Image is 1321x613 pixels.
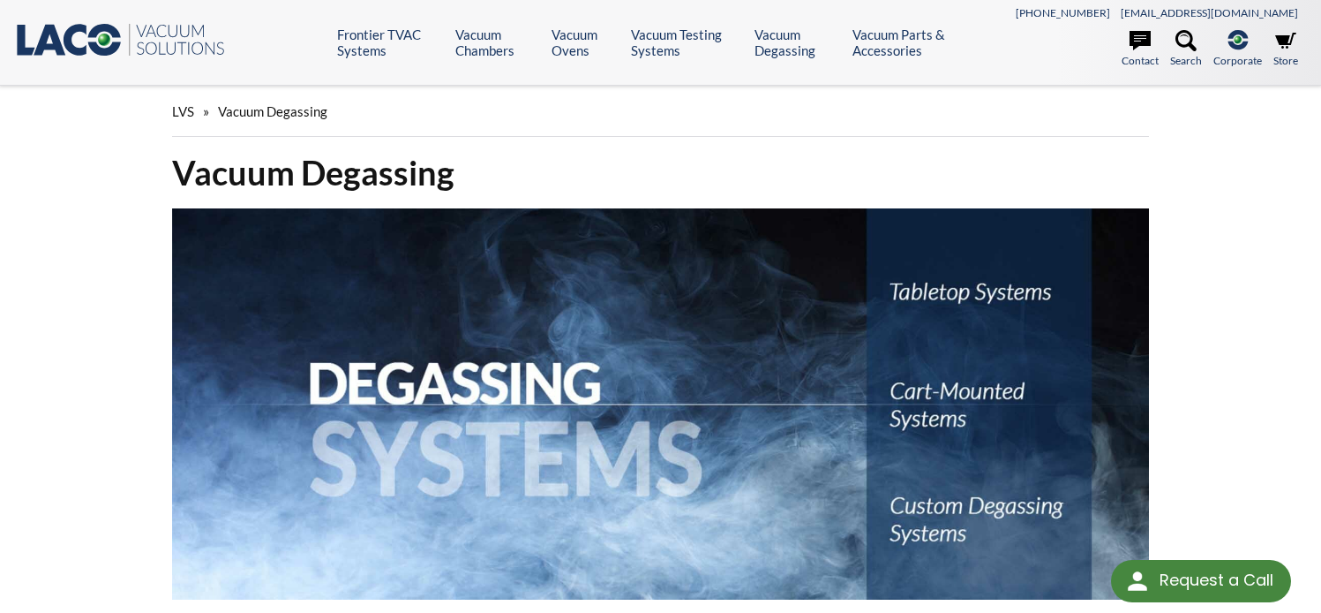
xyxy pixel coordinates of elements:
span: Vacuum Degassing [218,103,327,119]
a: Vacuum Degassing [754,26,839,58]
a: Search [1170,30,1202,69]
img: round button [1123,567,1152,595]
a: Vacuum Ovens [552,26,619,58]
span: LVS [172,103,194,119]
a: Store [1273,30,1298,69]
a: Vacuum Testing Systems [631,26,741,58]
a: Frontier TVAC Systems [337,26,442,58]
a: [PHONE_NUMBER] [1016,6,1110,19]
a: Vacuum Parts & Accessories [852,26,979,58]
a: Vacuum Chambers [455,26,538,58]
div: Request a Call [1111,560,1291,602]
img: Degassing Systems header [172,208,1148,600]
div: » [172,87,1148,137]
div: Request a Call [1160,560,1273,601]
a: Contact [1122,30,1159,69]
span: Corporate [1213,52,1262,69]
h1: Vacuum Degassing [172,151,1148,194]
a: [EMAIL_ADDRESS][DOMAIN_NAME] [1121,6,1298,19]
